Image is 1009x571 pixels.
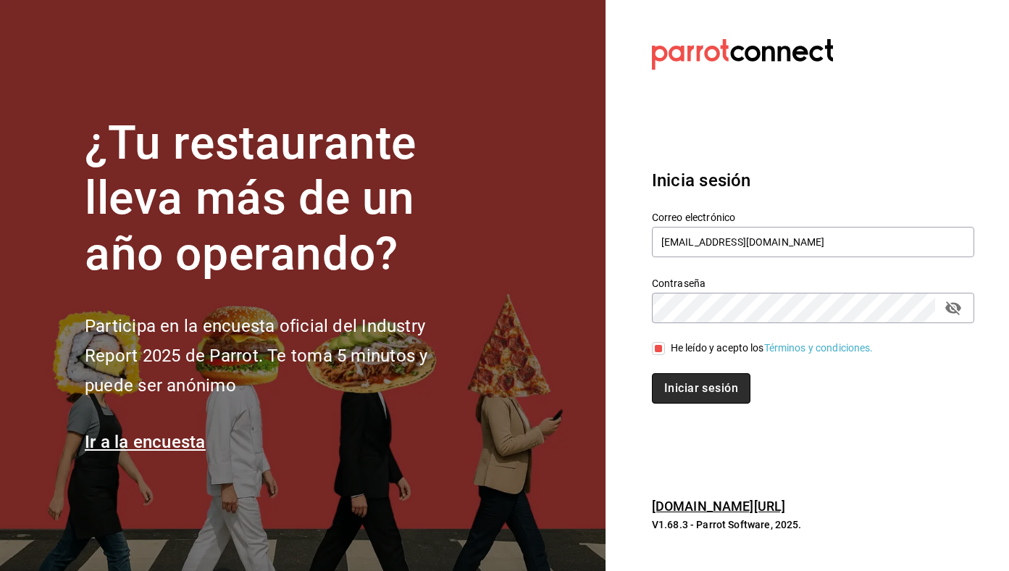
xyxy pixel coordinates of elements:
[85,116,476,283] h1: ¿Tu restaurante lleva más de un año operando?
[652,212,974,222] label: Correo electrónico
[671,341,874,356] div: He leído y acepto los
[652,373,750,404] button: Iniciar sesión
[652,278,974,288] label: Contraseña
[85,432,206,452] a: Ir a la encuesta
[652,517,974,532] p: V1.68.3 - Parrot Software, 2025.
[85,312,476,400] h2: Participa en la encuesta oficial del Industry Report 2025 de Parrot. Te toma 5 minutos y puede se...
[652,499,785,514] a: [DOMAIN_NAME][URL]
[652,167,974,193] h3: Inicia sesión
[652,227,974,257] input: Ingresa tu correo electrónico
[941,296,966,320] button: passwordField
[764,342,874,354] a: Términos y condiciones.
